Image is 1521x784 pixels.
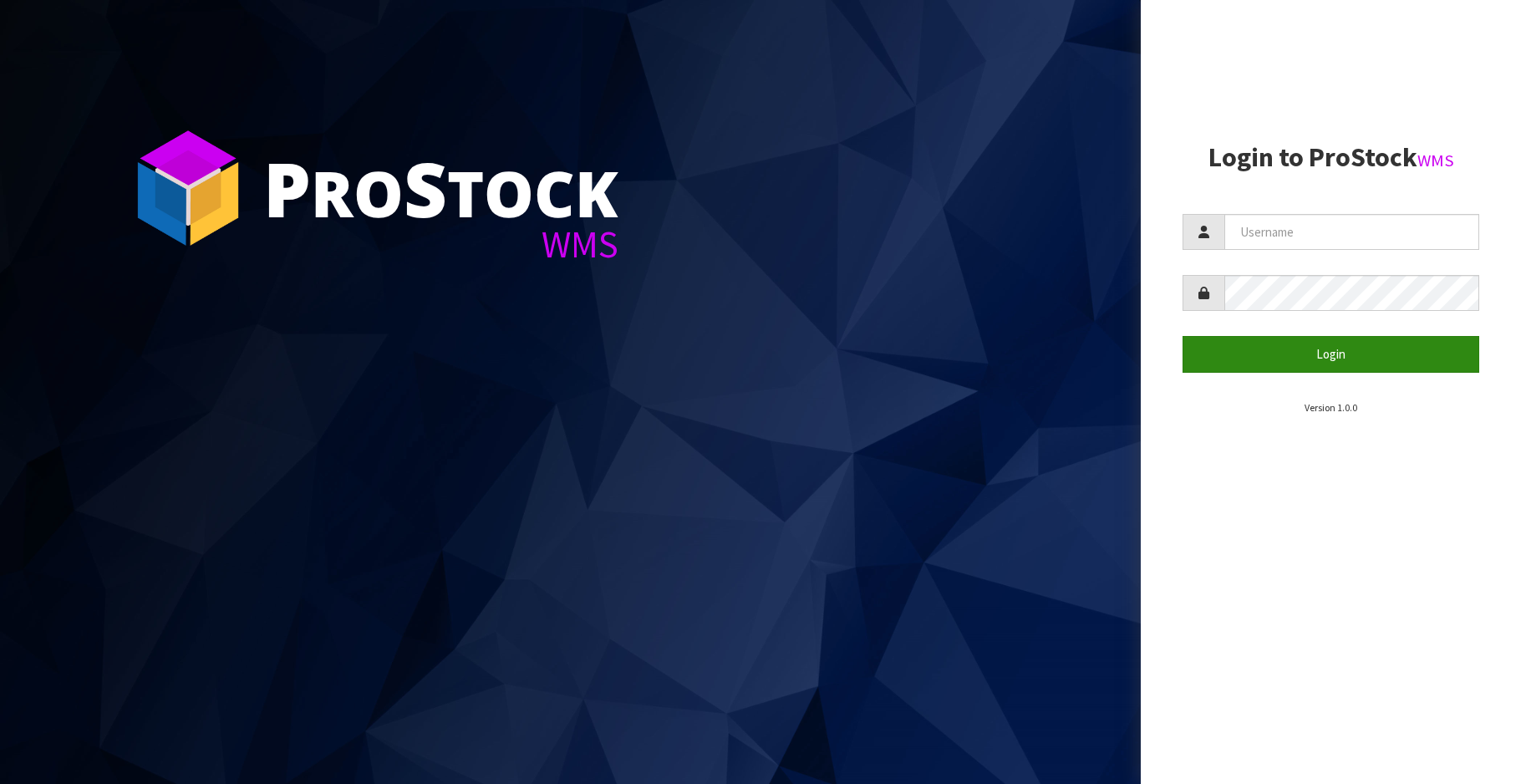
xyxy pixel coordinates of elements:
h2: Login to ProStock [1183,143,1479,172]
small: Version 1.0.0 [1305,401,1357,414]
div: WMS [263,226,618,263]
span: P [263,137,311,239]
div: ro tock [263,150,618,226]
img: ProStock Cube [125,125,251,251]
small: WMS [1417,150,1454,171]
span: S [404,137,447,239]
button: Login [1183,336,1479,372]
input: Username [1224,214,1479,250]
